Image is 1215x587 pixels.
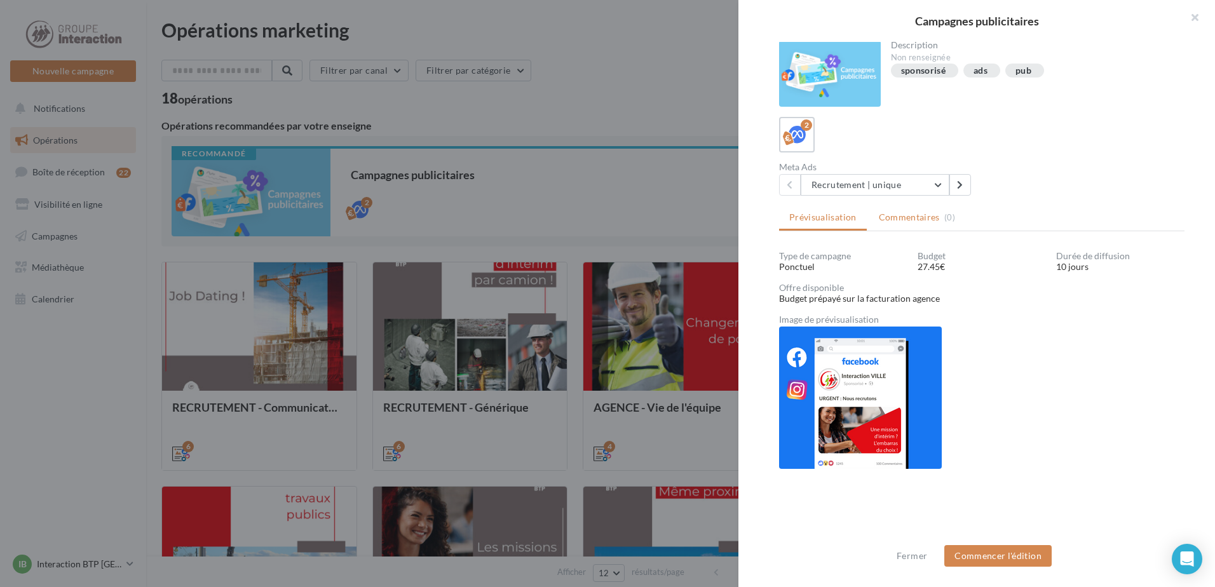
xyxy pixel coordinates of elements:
[759,15,1195,27] div: Campagnes publicitaires
[779,327,942,469] img: 008b87f00d921ddecfa28f1c35eec23d.png
[1056,260,1184,273] div: 10 jours
[779,260,907,273] div: Ponctuel
[879,211,940,224] span: Commentaires
[901,66,946,76] div: sponsorisé
[779,292,1184,305] div: Budget prépayé sur la facturation agence
[892,548,932,563] button: Fermer
[974,66,988,76] div: ads
[779,315,1184,324] div: Image de prévisualisation
[1015,66,1031,76] div: pub
[1172,544,1202,574] div: Open Intercom Messenger
[801,174,949,196] button: Recrutement | unique
[918,260,1046,273] div: 27.45€
[779,252,907,260] div: Type de campagne
[918,252,1046,260] div: Budget
[779,163,977,172] div: Meta Ads
[891,52,1175,64] div: Non renseignée
[944,545,1052,567] button: Commencer l'édition
[801,119,812,131] div: 2
[779,283,1184,292] div: Offre disponible
[891,41,1175,50] div: Description
[944,212,955,222] span: (0)
[1056,252,1184,260] div: Durée de diffusion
